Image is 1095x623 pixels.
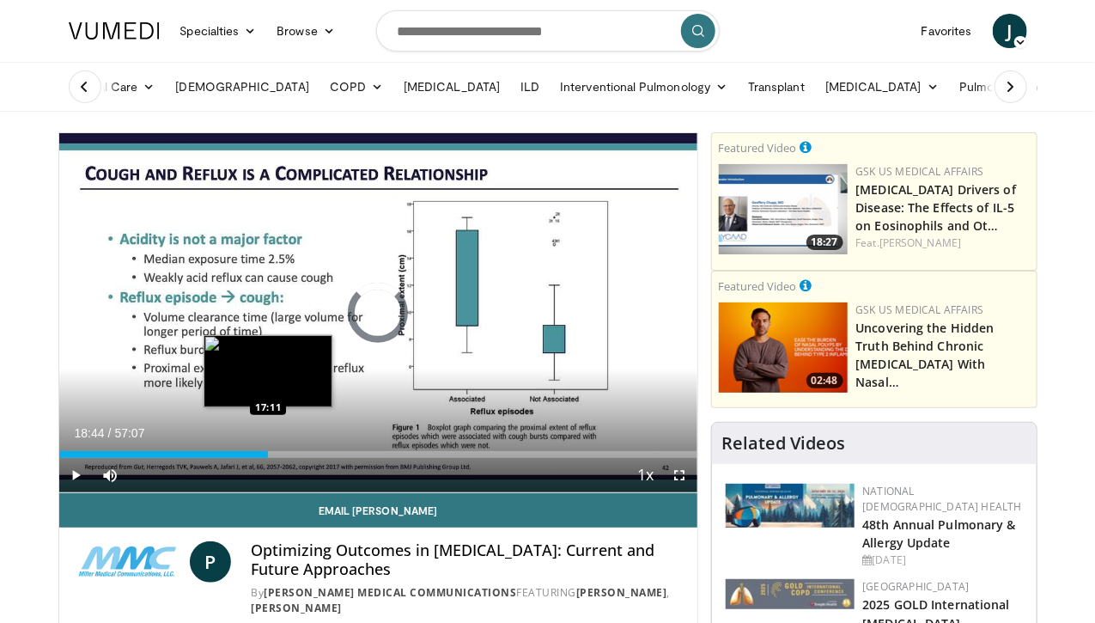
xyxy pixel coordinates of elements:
img: VuMedi Logo [69,22,160,40]
h4: Related Videos [722,433,846,454]
video-js: Video Player [59,133,697,493]
div: By FEATURING , [252,585,684,616]
a: Favorites [911,14,982,48]
a: [MEDICAL_DATA] Drivers of Disease: The Effects of IL-5 on Eosinophils and Ot… [856,181,1017,234]
a: 48th Annual Pulmonary & Allergy Update [863,516,1016,551]
a: COPD [319,70,393,104]
button: Play [59,458,94,492]
a: 02:48 [719,302,848,393]
img: 29f03053-4637-48fc-b8d3-cde88653f0ec.jpeg.150x105_q85_autocrop_double_scale_upscale_version-0.2.jpg [726,579,855,609]
img: d04c7a51-d4f2-46f9-936f-c139d13e7fbe.png.150x105_q85_crop-smart_upscale.png [719,302,848,393]
a: Email [PERSON_NAME] [59,493,697,528]
span: / [108,426,112,440]
div: Progress Bar [59,451,697,458]
a: Specialties [170,14,267,48]
a: [MEDICAL_DATA] [393,70,510,104]
span: 57:07 [114,426,144,440]
a: [PERSON_NAME] [252,601,343,615]
span: 18:27 [806,235,843,250]
div: [DATE] [863,553,1023,568]
a: GSK US Medical Affairs [856,302,984,317]
button: Mute [94,458,128,492]
small: Featured Video [719,140,797,156]
a: J [993,14,1027,48]
span: 02:48 [806,373,843,388]
img: 3f87c9d9-730d-4866-a1ca-7d9e9da8198e.png.150x105_q85_crop-smart_upscale.png [719,164,848,254]
span: 18:44 [75,426,105,440]
a: [GEOGRAPHIC_DATA] [863,579,970,594]
a: P [190,541,231,583]
a: National [DEMOGRAPHIC_DATA] Health [863,484,1022,514]
input: Search topics, interventions [376,10,720,52]
div: Feat. [856,235,1030,251]
a: Interventional Pulmonology [550,70,738,104]
a: Browse [266,14,345,48]
h4: Optimizing Outcomes in [MEDICAL_DATA]: Current and Future Approaches [252,541,684,578]
a: [PERSON_NAME] [576,585,667,600]
a: [PERSON_NAME] [879,235,961,250]
button: Playback Rate [629,458,663,492]
a: ILD [510,70,550,104]
a: [PERSON_NAME] Medical Communications [265,585,517,600]
img: b90f5d12-84c1-472e-b843-5cad6c7ef911.jpg.150x105_q85_autocrop_double_scale_upscale_version-0.2.jpg [726,484,855,528]
a: 18:27 [719,164,848,254]
img: image.jpeg [204,335,332,407]
a: [MEDICAL_DATA] [815,70,949,104]
img: Miller Medical Communications [73,541,183,583]
a: Transplant [738,70,815,104]
small: Featured Video [719,278,797,294]
button: Fullscreen [663,458,697,492]
a: GSK US Medical Affairs [856,164,984,179]
a: Uncovering the Hidden Truth Behind Chronic [MEDICAL_DATA] With Nasal… [856,320,995,390]
a: [DEMOGRAPHIC_DATA] [166,70,319,104]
